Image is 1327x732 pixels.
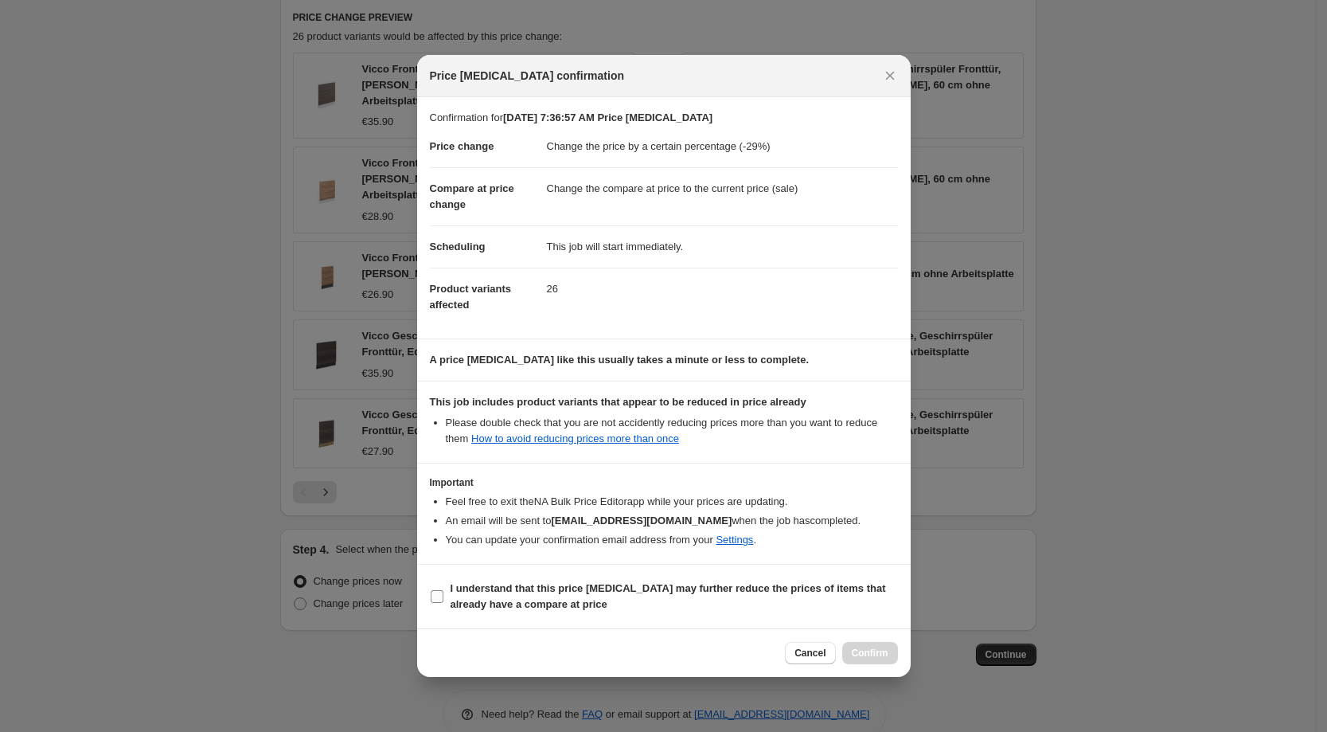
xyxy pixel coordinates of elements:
[446,415,898,447] li: Please double check that you are not accidently reducing prices more than you want to reduce them
[446,532,898,548] li: You can update your confirmation email address from your .
[446,494,898,510] li: Feel free to exit the NA Bulk Price Editor app while your prices are updating.
[430,182,514,210] span: Compare at price change
[430,354,810,366] b: A price [MEDICAL_DATA] like this usually takes a minute or less to complete.
[547,268,898,310] dd: 26
[430,68,625,84] span: Price [MEDICAL_DATA] confirmation
[430,476,898,489] h3: Important
[547,167,898,209] dd: Change the compare at price to the current price (sale)
[794,647,825,660] span: Cancel
[503,112,712,123] b: [DATE] 7:36:57 AM Price [MEDICAL_DATA]
[547,225,898,268] dd: This job will start immediately.
[716,534,753,546] a: Settings
[430,241,486,252] span: Scheduling
[471,433,679,444] a: How to avoid reducing prices more than once
[430,396,806,408] b: This job includes product variants that appear to be reduced in price already
[446,513,898,529] li: An email will be sent to when the job has completed .
[430,110,898,126] p: Confirmation for
[879,65,901,87] button: Close
[547,126,898,167] dd: Change the price by a certain percentage (-29%)
[430,140,494,152] span: Price change
[430,283,512,311] span: Product variants affected
[451,582,886,610] b: I understand that this price [MEDICAL_DATA] may further reduce the prices of items that already h...
[551,515,732,526] b: [EMAIL_ADDRESS][DOMAIN_NAME]
[785,642,835,664] button: Cancel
